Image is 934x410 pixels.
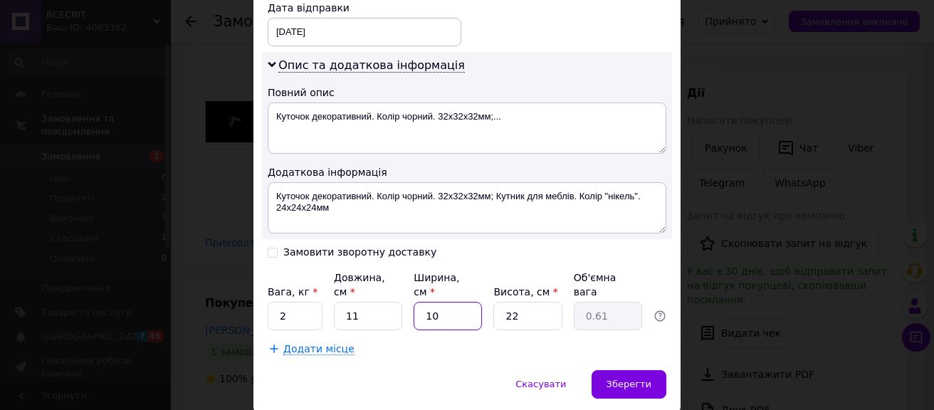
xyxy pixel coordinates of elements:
label: Висота, см [493,286,557,298]
div: Замовити зворотну доставку [283,246,436,258]
span: Скасувати [515,379,566,389]
span: Зберегти [607,379,651,389]
span: Додати місце [283,343,355,355]
textarea: Куточок декоративний. Колір чорний. 32х32х32мм;... [268,102,666,154]
label: Довжина, см [334,272,385,298]
div: Дата відправки [268,1,461,15]
div: Об'ємна вага [574,270,642,299]
span: Опис та додаткова інформація [278,58,465,73]
textarea: Куточок декоративний. Колір чорний. 32х32х32мм; Кутник для меблів. Колір "нікель". 24х24х24мм [268,182,666,233]
div: Повний опис [268,85,666,100]
label: Ширина, см [414,272,459,298]
div: Додаткова інформація [268,165,666,179]
label: Вага, кг [268,286,318,298]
